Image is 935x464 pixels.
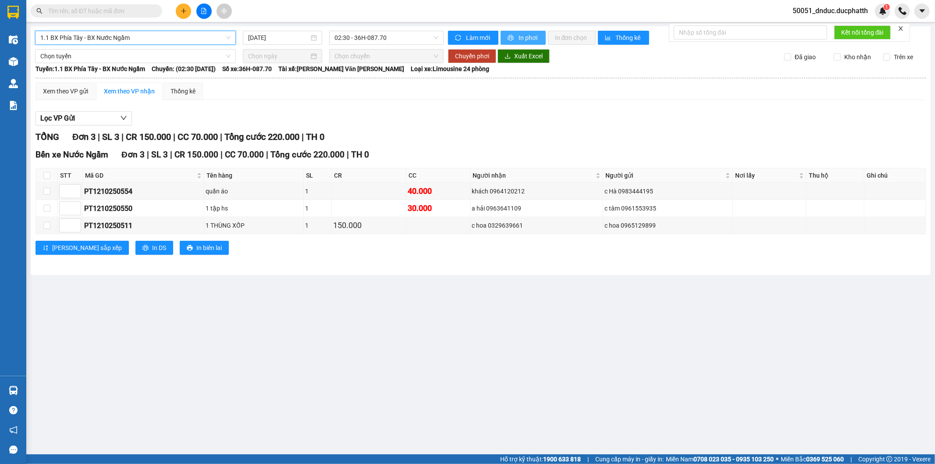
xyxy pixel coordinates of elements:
button: bar-chartThống kê [598,31,649,45]
span: SL 3 [102,132,119,142]
button: Kết nối tổng đài [834,25,891,39]
span: Người gửi [605,171,724,180]
span: CC 70.000 [225,150,264,160]
span: Tổng cước 220.000 [224,132,299,142]
strong: 0369 525 060 [806,456,844,463]
span: sync [455,35,462,42]
img: logo-vxr [7,6,19,19]
span: download [505,53,511,60]
span: printer [142,245,149,252]
div: Thống kê [171,86,196,96]
span: Cung cấp máy in - giấy in: [595,454,664,464]
span: | [98,132,100,142]
span: | [121,132,124,142]
button: Lọc VP Gửi [36,111,132,125]
div: 1 [305,186,330,196]
img: solution-icon [9,101,18,110]
span: TH 0 [351,150,369,160]
span: Làm mới [466,33,491,43]
span: Thống kê [616,33,642,43]
img: warehouse-icon [9,79,18,88]
span: Kết nối tổng đài [841,28,884,37]
button: file-add [196,4,212,19]
span: Chọn chuyến [334,50,438,63]
span: In biên lai [196,243,222,253]
span: | [147,150,149,160]
td: PT1210250550 [83,200,204,217]
div: c hoa 0965129899 [604,221,731,230]
span: question-circle [9,406,18,414]
span: Bến xe Nước Ngầm [36,150,108,160]
button: caret-down [914,4,930,19]
span: Kho nhận [841,52,875,62]
span: Chọn tuyến [40,50,231,63]
span: In DS [152,243,166,253]
span: TỔNG [36,132,59,142]
div: 30.000 [408,202,469,214]
th: CC [406,168,471,183]
span: Loại xe: Limousine 24 phòng [411,64,489,74]
td: PT1210250554 [83,183,204,200]
button: printerIn biên lai [180,241,229,255]
span: | [220,132,222,142]
span: close [898,25,904,32]
img: warehouse-icon [9,35,18,44]
span: Đơn 3 [121,150,145,160]
span: Đơn 3 [72,132,96,142]
div: c hoa 0329639661 [472,221,602,230]
span: Miền Bắc [781,454,844,464]
span: | [170,150,172,160]
span: | [587,454,589,464]
div: 150.000 [333,219,405,232]
span: | [850,454,852,464]
button: downloadXuất Excel [498,49,550,63]
span: Người nhận [473,171,594,180]
span: | [266,150,268,160]
span: In phơi [519,33,539,43]
span: TH 0 [306,132,324,142]
div: PT1210250511 [84,220,203,231]
span: | [173,132,175,142]
span: CR 150.000 [174,150,218,160]
input: 13/10/2025 [248,33,309,43]
span: printer [187,245,193,252]
span: down [120,114,127,121]
img: warehouse-icon [9,57,18,66]
span: | [220,150,223,160]
button: printerIn phơi [501,31,546,45]
th: STT [58,168,83,183]
span: Đã giao [791,52,819,62]
button: plus [176,4,191,19]
span: notification [9,426,18,434]
span: Tổng cước 220.000 [270,150,345,160]
th: Thu hộ [807,168,864,183]
span: Tài xế: [PERSON_NAME] Văn [PERSON_NAME] [278,64,404,74]
span: 50051_dnduc.ducphatth [786,5,875,16]
th: SL [304,168,332,183]
span: Trên xe [890,52,917,62]
button: Chuyển phơi [448,49,496,63]
button: In đơn chọn [548,31,596,45]
span: Xuất Excel [514,51,543,61]
div: c tâm 0961553935 [604,203,731,213]
span: caret-down [918,7,926,15]
div: Xem theo VP gửi [43,86,88,96]
div: 1 tập hs [206,203,302,213]
img: warehouse-icon [9,386,18,395]
img: icon-new-feature [879,7,887,15]
span: printer [508,35,515,42]
span: copyright [886,456,892,462]
span: [PERSON_NAME] sắp xếp [52,243,122,253]
button: printerIn DS [135,241,173,255]
td: PT1210250511 [83,217,204,234]
div: 40.000 [408,185,469,197]
div: 1 [305,221,330,230]
span: search [36,8,43,14]
div: 1 [305,203,330,213]
div: PT1210250554 [84,186,203,197]
span: Lọc VP Gửi [40,113,75,124]
span: CC 70.000 [178,132,218,142]
span: | [347,150,349,160]
span: 1.1 BX Phía Tây - BX Nước Ngầm [40,31,231,44]
img: phone-icon [899,7,907,15]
